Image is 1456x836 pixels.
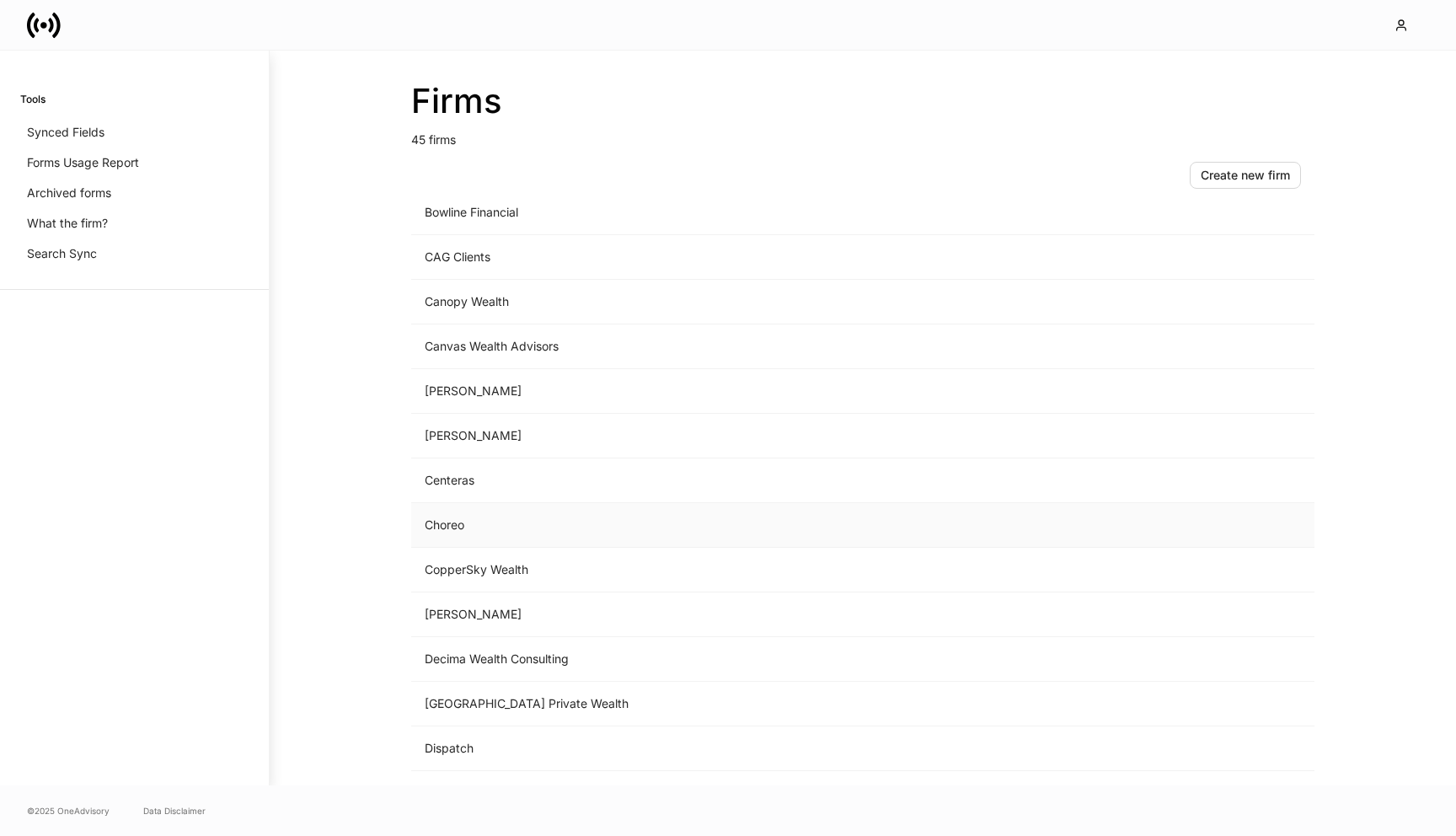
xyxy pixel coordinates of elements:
td: Dispatch [411,726,1035,771]
td: CopperSky Wealth [411,548,1035,592]
p: What the firm? [27,215,108,232]
p: 45 firms [411,121,1314,148]
button: Create new firm [1190,162,1301,189]
td: Bowline Financial [411,190,1035,235]
td: Choreo [411,503,1035,548]
td: Centeras [411,458,1035,503]
a: Synced Fields [20,117,249,147]
td: Eclipse Wealth Management [411,771,1035,816]
span: © 2025 OneAdvisory [27,804,110,817]
a: Archived forms [20,178,249,208]
a: Data Disclaimer [143,804,206,817]
a: Forms Usage Report [20,147,249,178]
a: Search Sync [20,238,249,269]
div: Create new firm [1201,169,1290,181]
td: Canopy Wealth [411,280,1035,324]
p: Search Sync [27,245,97,262]
td: [PERSON_NAME] [411,414,1035,458]
h2: Firms [411,81,1314,121]
td: [GEOGRAPHIC_DATA] Private Wealth [411,682,1035,726]
h6: Tools [20,91,45,107]
td: Canvas Wealth Advisors [411,324,1035,369]
td: [PERSON_NAME] [411,369,1035,414]
p: Synced Fields [27,124,104,141]
td: Decima Wealth Consulting [411,637,1035,682]
p: Archived forms [27,185,111,201]
a: What the firm? [20,208,249,238]
td: [PERSON_NAME] [411,592,1035,637]
p: Forms Usage Report [27,154,139,171]
td: CAG Clients [411,235,1035,280]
